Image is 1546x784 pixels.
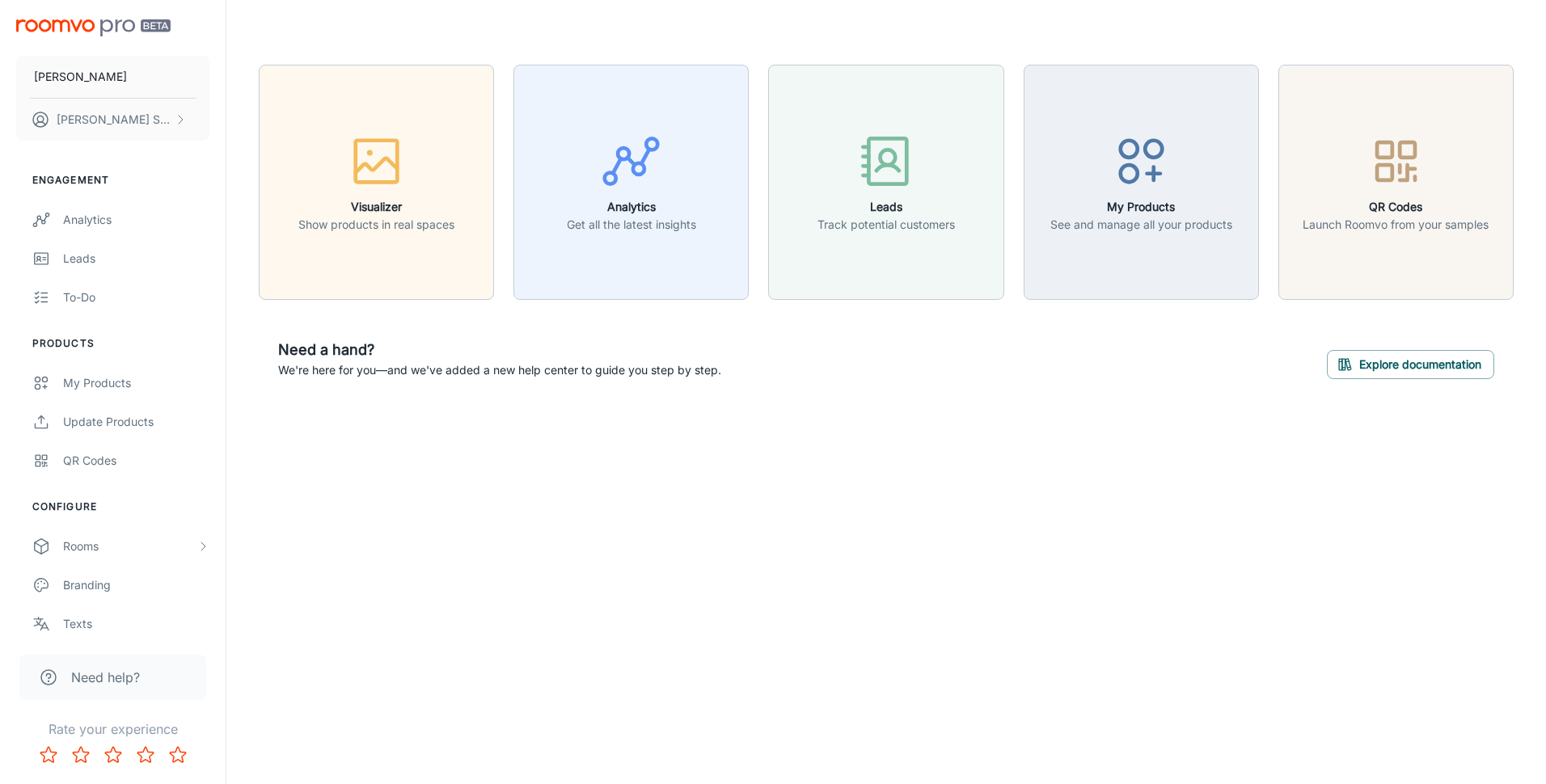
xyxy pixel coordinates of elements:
[513,173,749,189] a: AnalyticsGet all the latest insights
[16,99,209,141] button: [PERSON_NAME] Skytsyuk
[278,361,721,379] p: We're here for you—and we've added a new help center to guide you step by step.
[63,250,209,268] div: Leads
[63,374,209,392] div: My Products
[1303,216,1489,234] p: Launch Roomvo from your samples
[278,339,721,361] h6: Need a hand?
[63,413,209,431] div: Update Products
[63,289,209,306] div: To-do
[1050,216,1232,234] p: See and manage all your products
[768,65,1003,300] button: LeadsTrack potential customers
[57,111,171,129] p: [PERSON_NAME] Skytsyuk
[1303,198,1489,216] h6: QR Codes
[817,216,955,234] p: Track potential customers
[63,211,209,229] div: Analytics
[1278,173,1514,189] a: QR CodesLaunch Roomvo from your samples
[1327,350,1494,379] button: Explore documentation
[768,173,1003,189] a: LeadsTrack potential customers
[16,19,171,36] img: Roomvo PRO Beta
[1327,356,1494,372] a: Explore documentation
[567,198,696,216] h6: Analytics
[1050,198,1232,216] h6: My Products
[513,65,749,300] button: AnalyticsGet all the latest insights
[817,198,955,216] h6: Leads
[259,65,494,300] button: VisualizerShow products in real spaces
[298,216,454,234] p: Show products in real spaces
[1024,65,1259,300] button: My ProductsSee and manage all your products
[1024,173,1259,189] a: My ProductsSee and manage all your products
[63,452,209,470] div: QR Codes
[34,68,127,86] p: [PERSON_NAME]
[1278,65,1514,300] button: QR CodesLaunch Roomvo from your samples
[16,56,209,98] button: [PERSON_NAME]
[567,216,696,234] p: Get all the latest insights
[298,198,454,216] h6: Visualizer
